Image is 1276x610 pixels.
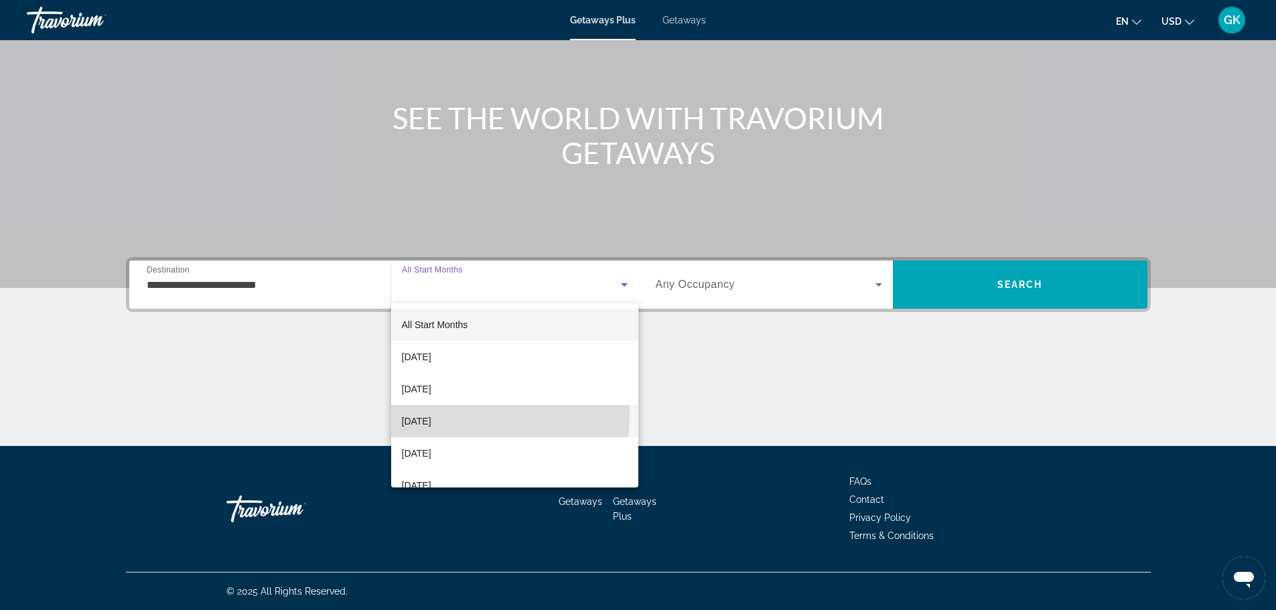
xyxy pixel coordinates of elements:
iframe: Button to launch messaging window [1222,556,1265,599]
span: [DATE] [402,349,431,365]
span: All Start Months [402,319,468,330]
span: [DATE] [402,381,431,397]
span: [DATE] [402,445,431,461]
span: [DATE] [402,413,431,429]
span: [DATE] [402,477,431,493]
